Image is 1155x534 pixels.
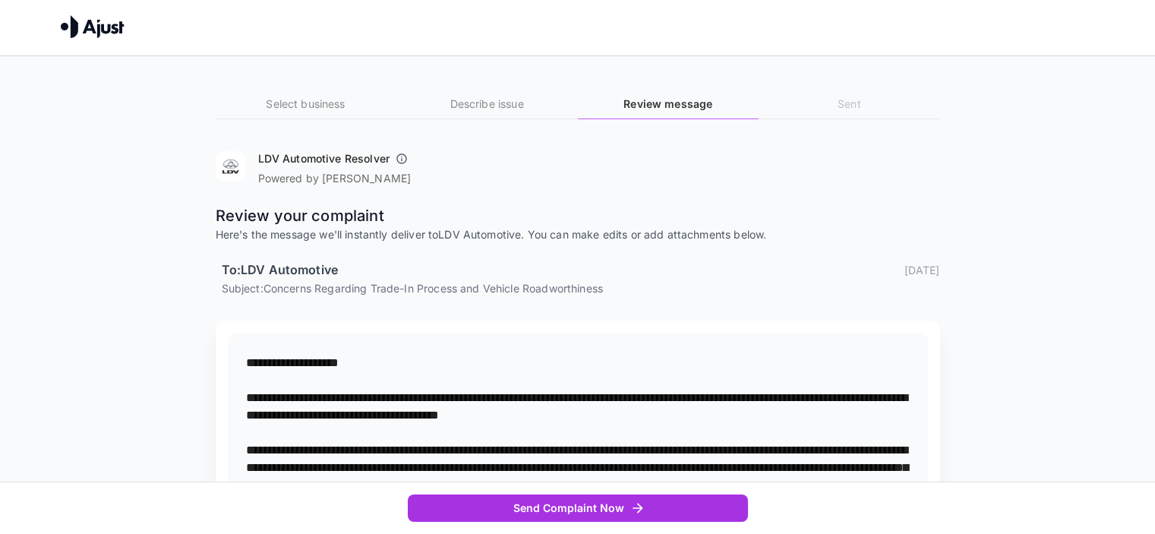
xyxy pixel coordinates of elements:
[216,151,246,182] img: LDV Automotive
[258,171,414,186] p: Powered by [PERSON_NAME]
[216,204,940,227] p: Review your complaint
[759,96,939,112] h6: Sent
[396,96,577,112] h6: Describe issue
[216,227,940,242] p: Here's the message we'll instantly deliver to LDV Automotive . You can make edits or add attachme...
[61,15,125,38] img: Ajust
[258,151,390,166] h6: LDV Automotive Resolver
[222,280,940,296] p: Subject: Concerns Regarding Trade-In Process and Vehicle Roadworthiness
[408,495,748,523] button: Send Complaint Now
[578,96,759,112] h6: Review message
[222,261,339,280] h6: To: LDV Automotive
[216,96,396,112] h6: Select business
[904,262,940,278] p: [DATE]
